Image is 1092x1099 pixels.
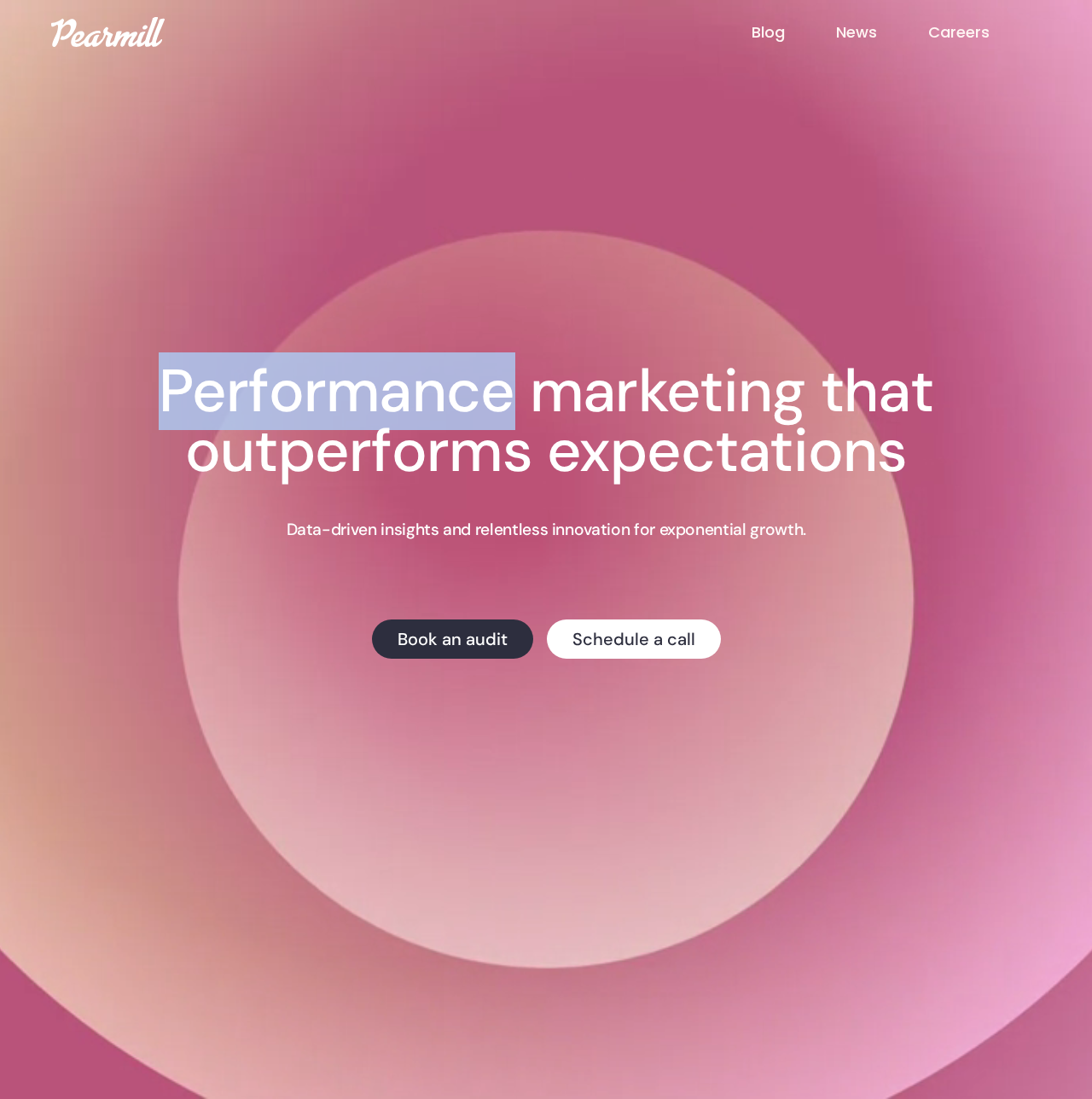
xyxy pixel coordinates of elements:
a: Blog [752,21,836,44]
a: News [836,21,928,44]
h1: Performance marketing that outperforms expectations [84,362,1008,481]
a: Schedule a call [546,619,720,658]
img: Pearmill logo [51,17,165,47]
a: Book an audit [371,619,532,658]
p: Data-driven insights and relentless innovation for exponential growth. [286,519,805,541]
a: Careers [928,21,1041,44]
